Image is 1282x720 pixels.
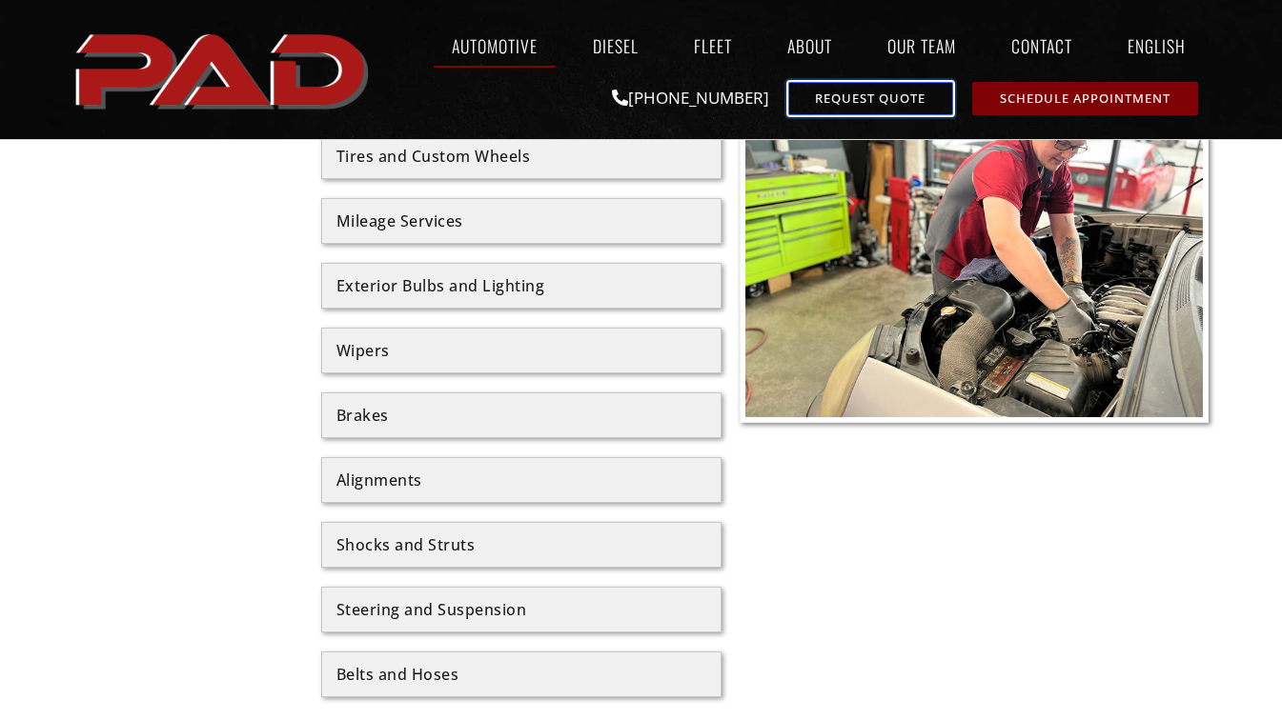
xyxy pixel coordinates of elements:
[336,213,706,229] div: Mileage Services
[815,92,926,105] span: Request Quote
[788,82,953,115] a: request a service or repair quote
[336,278,706,293] div: Exterior Bulbs and Lighting
[676,24,750,68] a: Fleet
[336,343,706,358] div: Wipers
[612,87,769,109] a: [PHONE_NUMBER]
[993,24,1090,68] a: Contact
[378,24,1213,68] nav: Menu
[336,472,706,488] div: Alignments
[1000,92,1170,105] span: Schedule Appointment
[972,82,1198,115] a: schedule repair or service appointment
[769,24,850,68] a: About
[70,18,378,121] a: pro automotive and diesel home page
[336,537,706,552] div: Shocks and Struts
[869,24,974,68] a: Our Team
[336,408,706,423] div: Brakes
[1109,24,1213,68] a: English
[336,667,706,682] div: Belts and Hoses
[336,602,706,617] div: Steering and Suspension
[70,18,378,121] img: The image shows the word "PAD" in bold, red, uppercase letters with a slight shadow effect.
[434,24,556,68] a: Automotive
[745,74,1204,418] img: A mechanic wearing gloves and a cap works on the engine of a car inside an auto repair shop.
[336,149,706,164] div: Tires and Custom Wheels
[575,24,657,68] a: Diesel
